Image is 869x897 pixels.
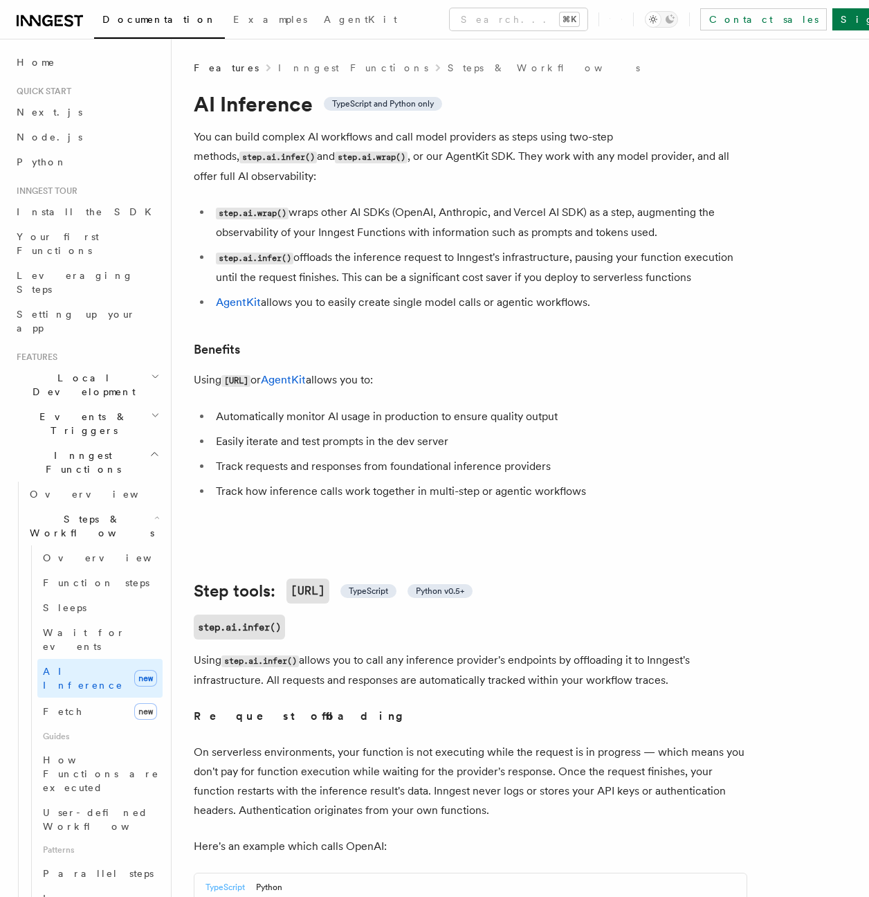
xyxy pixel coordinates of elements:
a: Inngest Functions [278,61,428,75]
a: Node.js [11,125,163,149]
a: Home [11,50,163,75]
a: AgentKit [315,4,405,37]
span: Quick start [11,86,71,97]
span: Steps & Workflows [24,512,154,540]
span: Inngest Functions [11,448,149,476]
a: AgentKit [216,296,261,309]
span: Python [17,156,67,167]
span: TypeScript and Python only [332,98,434,109]
span: Your first Functions [17,231,99,256]
kbd: ⌘K [560,12,579,26]
button: Inngest Functions [11,443,163,482]
span: Next.js [17,107,82,118]
button: Search...⌘K [450,8,587,30]
span: Home [17,55,55,69]
span: AI Inference [43,666,123,691]
span: Examples [233,14,307,25]
button: Toggle dark mode [645,11,678,28]
span: Setting up your app [17,309,136,334]
span: Features [194,61,259,75]
li: Track requests and responses from foundational inference providers [212,457,747,476]
h1: AI Inference [194,91,747,116]
li: Automatically monitor AI usage in production to ensure quality output [212,407,747,426]
a: Steps & Workflows [448,61,640,75]
code: step.ai.infer() [216,253,293,264]
li: Track how inference calls work together in multi-step or agentic workflows [212,482,747,501]
span: Fetch [43,706,83,717]
p: On serverless environments, your function is not executing while the request is in progress — whi... [194,743,747,820]
span: Documentation [102,14,217,25]
span: Inngest tour [11,185,77,197]
li: wraps other AI SDKs (OpenAI, Anthropic, and Vercel AI SDK) as a step, augmenting the observabilit... [212,203,747,242]
span: Events & Triggers [11,410,151,437]
span: Guides [37,725,163,747]
code: step.ai.infer() [239,152,317,163]
button: Events & Triggers [11,404,163,443]
code: [URL] [221,375,250,387]
a: Benefits [194,340,240,359]
a: step.ai.infer() [194,615,285,640]
span: Install the SDK [17,206,160,217]
span: AgentKit [324,14,397,25]
span: Sleeps [43,602,86,613]
a: User-defined Workflows [37,800,163,839]
li: Easily iterate and test prompts in the dev server [212,432,747,451]
li: offloads the inference request to Inngest's infrastructure, pausing your function execution until... [212,248,747,287]
a: Leveraging Steps [11,263,163,302]
code: step.ai.wrap() [216,208,289,219]
span: Parallel steps [43,868,154,879]
a: Overview [24,482,163,507]
span: Function steps [43,577,149,588]
span: Wait for events [43,627,125,652]
a: AI Inferencenew [37,659,163,698]
span: Features [11,352,57,363]
span: User-defined Workflows [43,807,167,832]
a: Contact sales [700,8,827,30]
span: Overview [30,489,172,500]
p: Using allows you to call any inference provider's endpoints by offloading it to Inngest's infrast... [194,651,747,690]
button: Steps & Workflows [24,507,163,545]
span: TypeScript [349,586,388,597]
span: Leveraging Steps [17,270,134,295]
span: Node.js [17,132,82,143]
span: Local Development [11,371,151,399]
span: new [134,670,157,687]
code: step.ai.infer() [221,655,299,667]
span: new [134,703,157,720]
code: step.ai.wrap() [335,152,408,163]
a: Documentation [94,4,225,39]
button: Local Development [11,365,163,404]
p: Using or allows you to: [194,370,747,390]
code: [URL] [286,579,329,604]
p: You can build complex AI workflows and call model providers as steps using two-step methods, and ... [194,127,747,186]
a: Your first Functions [11,224,163,263]
a: AgentKit [261,373,306,386]
a: Overview [37,545,163,570]
p: Here's an example which calls OpenAI: [194,837,747,856]
a: How Functions are executed [37,747,163,800]
span: Patterns [37,839,163,861]
a: Python [11,149,163,174]
a: Sleeps [37,595,163,620]
span: How Functions are executed [43,754,159,793]
span: Python v0.5+ [416,586,464,597]
a: Wait for events [37,620,163,659]
a: Function steps [37,570,163,595]
strong: Request offloading [194,709,413,723]
a: Setting up your app [11,302,163,341]
span: Overview [43,552,185,563]
a: Install the SDK [11,199,163,224]
a: Parallel steps [37,861,163,886]
li: allows you to easily create single model calls or agentic workflows. [212,293,747,312]
a: Fetchnew [37,698,163,725]
a: Step tools:[URL] TypeScript Python v0.5+ [194,579,473,604]
a: Next.js [11,100,163,125]
a: Examples [225,4,315,37]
